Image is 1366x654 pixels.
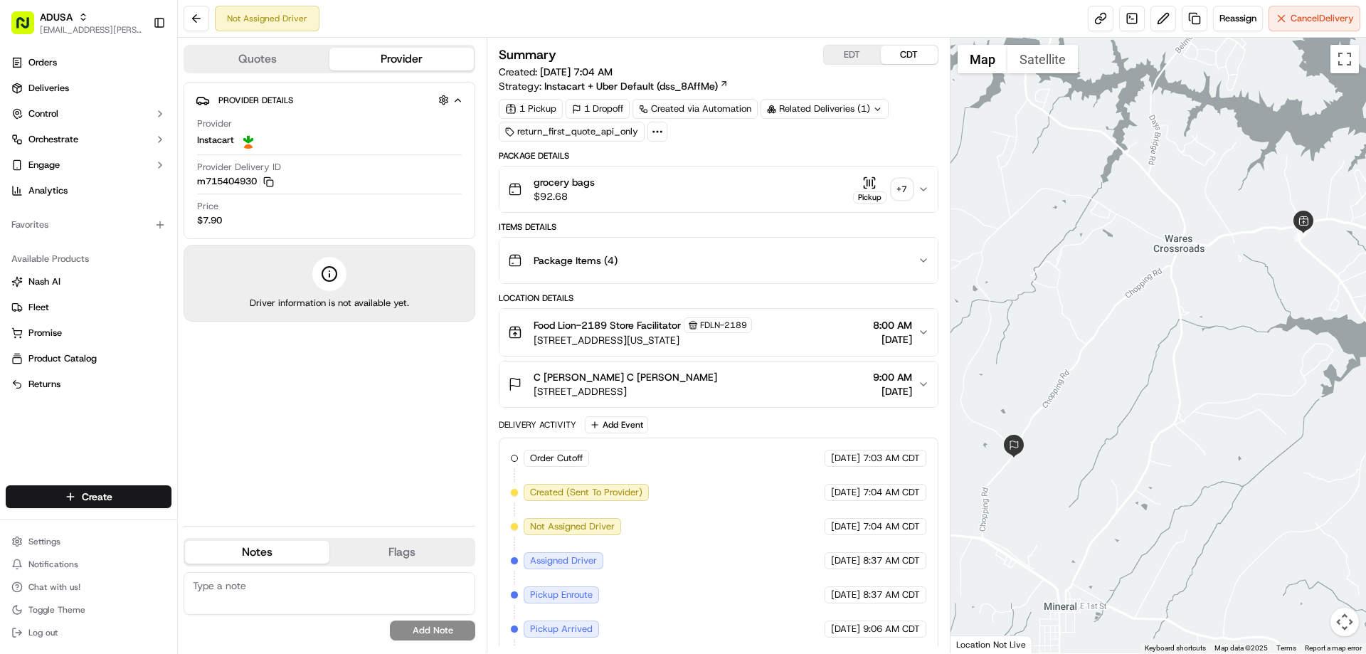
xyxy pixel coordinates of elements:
[6,600,171,620] button: Toggle Theme
[28,327,62,339] span: Promise
[951,635,1032,653] div: Location Not Live
[1007,45,1078,73] button: Show satellite imagery
[11,301,166,314] a: Fleet
[1145,643,1206,653] button: Keyboard shortcuts
[218,95,293,106] span: Provider Details
[196,88,463,112] button: Provider Details
[329,541,474,564] button: Flags
[28,604,85,616] span: Toggle Theme
[240,132,257,149] img: profile_instacart_ahold_partner.png
[530,486,642,499] span: Created (Sent To Provider)
[28,275,60,288] span: Nash AI
[534,384,717,399] span: [STREET_ADDRESS]
[499,292,938,304] div: Location Details
[1294,223,1313,242] div: 1
[6,51,171,74] a: Orders
[1291,12,1354,25] span: Cancel Delivery
[28,56,57,69] span: Orders
[28,107,58,120] span: Control
[115,201,234,226] a: 💻API Documentation
[499,167,937,212] button: grocery bags$92.68Pickup+7
[120,208,132,219] div: 💻
[185,541,329,564] button: Notes
[954,635,1001,653] a: Open this area in Google Maps (opens a new window)
[499,65,613,79] span: Created:
[134,206,228,221] span: API Documentation
[28,184,68,197] span: Analytics
[14,208,26,219] div: 📗
[100,241,172,252] a: Powered byPylon
[892,179,912,199] div: + 7
[863,623,920,635] span: 9:06 AM CDT
[831,589,860,601] span: [DATE]
[534,370,717,384] span: C [PERSON_NAME] C [PERSON_NAME]
[831,452,860,465] span: [DATE]
[197,117,232,130] span: Provider
[197,175,274,188] button: m715404930
[6,270,171,293] button: Nash AI
[700,320,747,331] span: FDLN-2189
[6,102,171,125] button: Control
[1330,45,1359,73] button: Toggle fullscreen view
[1219,12,1256,25] span: Reassign
[499,221,938,233] div: Items Details
[6,373,171,396] button: Returns
[863,486,920,499] span: 7:04 AM CDT
[6,154,171,176] button: Engage
[831,486,860,499] span: [DATE]
[544,79,729,93] a: Instacart + Uber Default (dss_8AffMe)
[14,57,259,80] p: Welcome 👋
[28,378,60,391] span: Returns
[28,352,97,365] span: Product Catalog
[499,150,938,162] div: Package Details
[499,309,937,356] button: Food Lion-2189 Store FacilitatorFDLN-2189[STREET_ADDRESS][US_STATE]8:00 AM[DATE]
[6,77,171,100] a: Deliveries
[853,176,912,204] button: Pickup+7
[863,589,920,601] span: 8:37 AM CDT
[534,175,595,189] span: grocery bags
[6,296,171,319] button: Fleet
[6,554,171,574] button: Notifications
[499,238,937,283] button: Package Items (4)
[82,490,112,504] span: Create
[873,318,912,332] span: 8:00 AM
[14,14,43,43] img: Nash
[6,485,171,508] button: Create
[250,297,409,310] span: Driver information is not available yet.
[6,577,171,597] button: Chat with us!
[14,136,40,162] img: 1736555255976-a54dd68f-1ca7-489b-9aae-adbdc363a1c4
[40,24,142,36] button: [EMAIL_ADDRESS][PERSON_NAME][DOMAIN_NAME]
[28,581,80,593] span: Chat with us!
[544,79,718,93] span: Instacart + Uber Default (dss_8AffMe)
[585,416,648,433] button: Add Event
[853,191,886,204] div: Pickup
[242,140,259,157] button: Start new chat
[1213,6,1263,31] button: Reassign
[534,333,752,347] span: [STREET_ADDRESS][US_STATE]
[40,10,73,24] span: ADUSA
[499,362,937,407] button: C [PERSON_NAME] C [PERSON_NAME][STREET_ADDRESS]9:00 AM[DATE]
[28,301,49,314] span: Fleet
[197,214,222,227] span: $7.90
[873,384,912,399] span: [DATE]
[1276,644,1296,652] a: Terms (opens in new tab)
[534,189,595,204] span: $92.68
[28,82,69,95] span: Deliveries
[499,122,645,142] div: return_first_quote_api_only
[632,99,758,119] a: Created via Automation
[863,554,920,567] span: 8:37 AM CDT
[499,419,576,431] div: Delivery Activity
[863,520,920,533] span: 7:04 AM CDT
[873,332,912,347] span: [DATE]
[530,554,597,567] span: Assigned Driver
[6,213,171,236] div: Favorites
[6,128,171,151] button: Orchestrate
[11,378,166,391] a: Returns
[197,200,218,213] span: Price
[761,99,889,119] div: Related Deliveries (1)
[831,623,860,635] span: [DATE]
[566,99,630,119] div: 1 Dropoff
[863,452,920,465] span: 7:03 AM CDT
